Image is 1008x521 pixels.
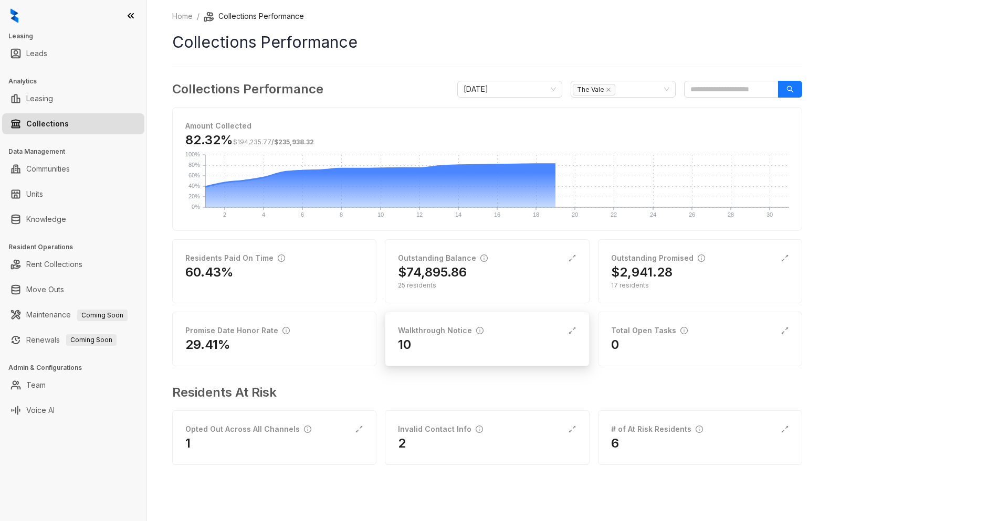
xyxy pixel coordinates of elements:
[304,426,311,433] span: info-circle
[398,281,576,290] div: 25 residents
[301,211,304,218] text: 6
[172,30,802,54] h1: Collections Performance
[398,423,483,435] div: Invalid Contact Info
[26,329,117,350] a: RenewalsComing Soon
[572,211,578,218] text: 20
[188,172,200,178] text: 60%
[8,31,146,41] h3: Leasing
[464,81,556,97] span: August 2025
[611,423,703,435] div: # of At Risk Residents
[398,336,411,353] h2: 10
[568,326,576,335] span: expand-alt
[26,113,69,134] a: Collections
[689,211,695,218] text: 26
[2,304,144,325] li: Maintenance
[10,8,18,23] img: logo
[26,400,55,421] a: Voice AI
[2,209,144,230] li: Knowledge
[185,435,191,452] h2: 1
[398,435,406,452] h2: 2
[476,327,484,334] span: info-circle
[2,158,144,179] li: Communities
[8,147,146,156] h3: Data Management
[204,10,304,22] li: Collections Performance
[170,10,195,22] a: Home
[611,252,705,264] div: Outstanding Promised
[233,138,314,146] span: /
[26,279,64,300] a: Move Outs
[185,325,290,336] div: Promise Date Honor Rate
[480,254,488,262] span: info-circle
[8,363,146,373] h3: Admin & Configurations
[26,209,66,230] a: Knowledge
[274,138,314,146] span: $235,938.32
[455,211,461,218] text: 14
[533,211,539,218] text: 18
[398,252,488,264] div: Outstanding Balance
[476,426,483,433] span: info-circle
[185,423,311,435] div: Opted Out Across All Channels
[188,193,200,199] text: 20%
[611,435,619,452] h2: 6
[696,426,703,433] span: info-circle
[26,375,46,396] a: Team
[185,132,314,148] h3: 82.32%
[2,329,144,350] li: Renewals
[77,310,128,321] span: Coming Soon
[680,327,688,334] span: info-circle
[568,425,576,433] span: expand-alt
[398,325,484,336] div: Walkthrough Notice
[172,80,323,99] h3: Collections Performance
[781,254,789,262] span: expand-alt
[185,151,200,157] text: 100%
[2,375,144,396] li: Team
[786,86,794,93] span: search
[611,264,673,281] h2: $2,941.28
[781,425,789,433] span: expand-alt
[2,113,144,134] li: Collections
[650,211,656,218] text: 24
[197,10,199,22] li: /
[573,84,615,95] span: The Vale
[188,162,200,168] text: 80%
[781,326,789,335] span: expand-alt
[611,211,617,218] text: 22
[377,211,384,218] text: 10
[606,87,611,92] span: close
[611,325,688,336] div: Total Open Tasks
[223,211,226,218] text: 2
[26,158,70,179] a: Communities
[2,279,144,300] li: Move Outs
[26,254,82,275] a: Rent Collections
[611,281,789,290] div: 17 residents
[282,327,290,334] span: info-circle
[611,336,619,353] h2: 0
[2,254,144,275] li: Rent Collections
[8,242,146,252] h3: Resident Operations
[355,425,363,433] span: expand-alt
[766,211,773,218] text: 30
[698,254,705,262] span: info-circle
[8,77,146,86] h3: Analytics
[2,400,144,421] li: Voice AI
[233,138,271,146] span: $194,235.77
[2,88,144,109] li: Leasing
[2,43,144,64] li: Leads
[262,211,265,218] text: 4
[278,254,285,262] span: info-circle
[340,211,343,218] text: 8
[416,211,423,218] text: 12
[188,183,200,189] text: 40%
[26,184,43,205] a: Units
[185,336,230,353] h2: 29.41%
[26,43,47,64] a: Leads
[66,334,117,346] span: Coming Soon
[568,254,576,262] span: expand-alt
[172,383,794,402] h3: Residents At Risk
[494,211,500,218] text: 16
[185,264,234,281] h2: 60.43%
[185,121,251,130] strong: Amount Collected
[26,88,53,109] a: Leasing
[185,252,285,264] div: Residents Paid On Time
[192,204,200,210] text: 0%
